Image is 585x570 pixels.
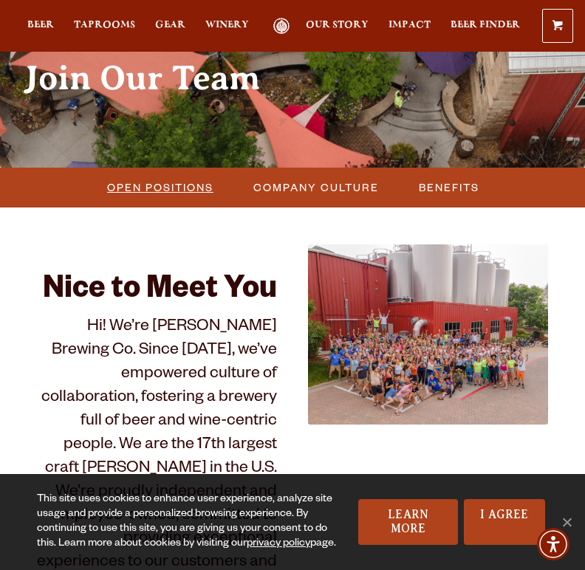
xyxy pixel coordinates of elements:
[537,528,569,560] div: Accessibility Menu
[98,176,221,198] a: Open Positions
[74,18,135,35] a: Taprooms
[155,18,185,35] a: Gear
[306,19,369,31] span: Our Story
[37,274,277,309] h2: Nice to Meet You
[27,19,54,31] span: Beer
[559,515,574,529] span: No
[358,499,458,545] a: Learn More
[464,499,545,545] a: I Agree
[107,176,213,198] span: Open Positions
[155,19,185,31] span: Gear
[74,19,135,31] span: Taprooms
[410,176,487,198] a: Benefits
[37,492,343,552] div: This site uses cookies to enhance user experience, analyze site usage and provide a personalized ...
[389,19,431,31] span: Impact
[308,244,548,425] img: 51399232252_e3c7efc701_k (2)
[205,18,249,35] a: Winery
[451,18,520,35] a: Beer Finder
[253,176,379,198] span: Company Culture
[205,19,249,31] span: Winery
[419,176,479,198] span: Benefits
[263,18,300,35] a: Odell Home
[27,18,54,35] a: Beer
[244,176,386,198] a: Company Culture
[306,18,369,35] a: Our Story
[451,19,520,31] span: Beer Finder
[247,538,310,550] a: privacy policy
[389,18,431,35] a: Impact
[24,60,561,97] h2: Join Our Team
